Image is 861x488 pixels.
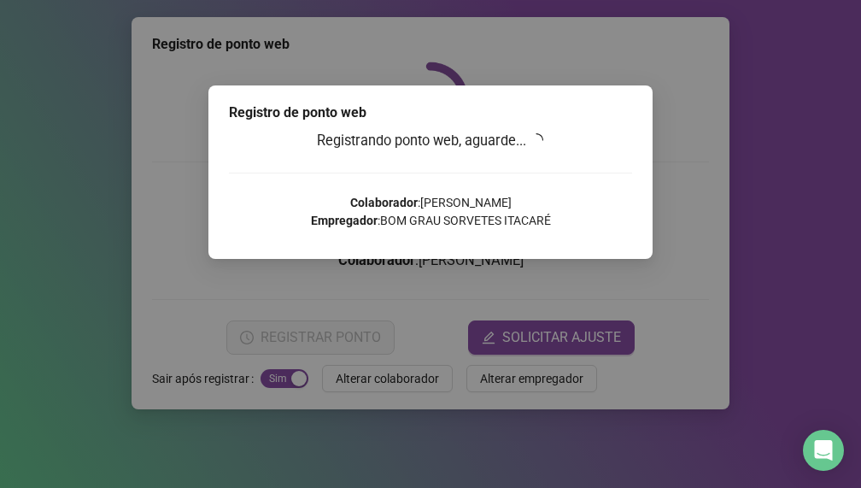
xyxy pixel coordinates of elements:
[229,194,632,230] p: : [PERSON_NAME] : BOM GRAU SORVETES ITACARÉ
[229,103,632,123] div: Registro de ponto web
[803,430,844,471] div: Open Intercom Messenger
[527,130,547,150] span: loading
[311,214,378,227] strong: Empregador
[229,130,632,152] h3: Registrando ponto web, aguarde...
[350,196,418,209] strong: Colaborador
